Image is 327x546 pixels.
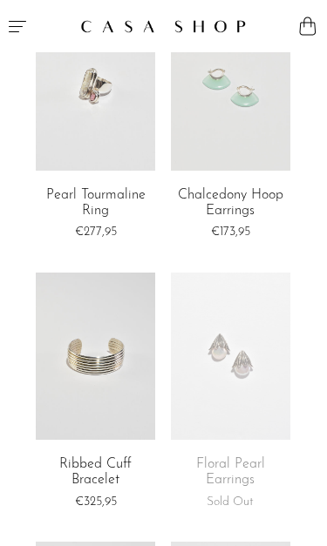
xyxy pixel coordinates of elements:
span: €325,95 [75,495,117,509]
a: Chalcedony Hoop Earrings [171,188,290,219]
a: Pearl Tourmaline Ring [36,188,155,219]
span: €173,95 [211,226,250,239]
a: Ribbed Cuff Bracelet [36,457,155,488]
a: Floral Pearl Earrings [171,457,290,488]
span: Sold Out [207,495,254,509]
span: €277,95 [75,226,117,239]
